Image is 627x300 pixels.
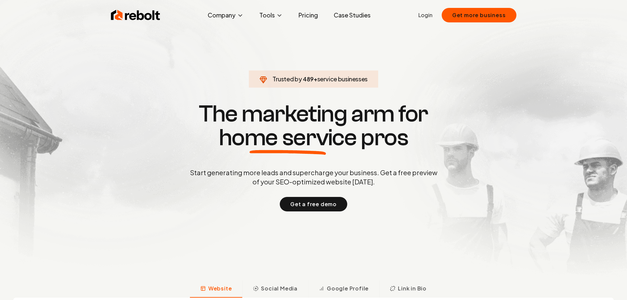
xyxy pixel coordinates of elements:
a: Case Studies [328,9,376,22]
span: Link in Bio [398,285,427,292]
button: Get a free demo [280,197,347,211]
span: 489 [303,74,314,84]
button: Link in Bio [379,281,437,298]
span: home service [219,126,357,150]
p: Start generating more leads and supercharge your business. Get a free preview of your SEO-optimiz... [189,168,439,186]
button: Company [202,9,249,22]
span: service businesses [317,75,368,83]
h1: The marketing arm for pros [156,102,472,150]
span: Social Media [261,285,298,292]
span: Trusted by [273,75,302,83]
a: Login [418,11,432,19]
button: Get more business [442,8,516,22]
button: Social Media [242,281,308,298]
span: + [314,75,317,83]
button: Tools [254,9,288,22]
button: Google Profile [308,281,379,298]
img: Rebolt Logo [111,9,160,22]
a: Pricing [293,9,323,22]
button: Website [190,281,243,298]
span: Website [208,285,232,292]
span: Google Profile [327,285,369,292]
